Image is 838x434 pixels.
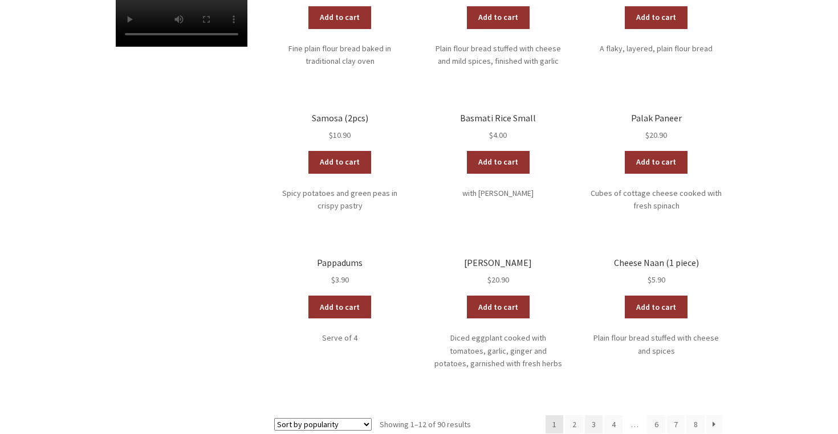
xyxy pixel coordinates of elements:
[546,415,564,433] span: Page 1
[432,257,564,268] h2: [PERSON_NAME]
[274,257,406,268] h2: Pappadums
[489,130,507,140] bdi: 4.00
[625,296,688,318] a: Add to cart: “Cheese Naan (1 piece)”
[604,415,623,433] a: Page 4
[591,257,722,268] h2: Cheese Naan (1 piece)
[591,42,722,55] p: A flaky, layered, plain flour bread
[274,331,406,345] p: Serve of 4
[648,275,665,285] bdi: 5.90
[645,130,667,140] bdi: 20.90
[432,257,564,286] a: [PERSON_NAME] $20.90
[706,415,722,433] a: →
[489,130,493,140] span: $
[274,257,406,286] a: Pappadums $3.90
[487,275,509,285] bdi: 20.90
[667,415,685,433] a: Page 7
[432,113,564,142] a: Basmati Rice Small $4.00
[308,6,371,29] a: Add to cart: “Plain Naan (1 piece)”
[625,151,688,174] a: Add to cart: “Palak Paneer”
[585,415,603,433] a: Page 3
[467,151,530,174] a: Add to cart: “Basmati Rice Small”
[274,113,406,142] a: Samosa (2pcs) $10.90
[329,130,351,140] bdi: 10.90
[432,113,564,124] h2: Basmati Rice Small
[308,296,371,318] a: Add to cart: “Pappadums”
[591,257,722,286] a: Cheese Naan (1 piece) $5.90
[380,415,471,433] p: Showing 1–12 of 90 results
[591,113,722,142] a: Palak Paneer $20.90
[432,187,564,200] p: with [PERSON_NAME]
[647,415,665,433] a: Page 6
[274,42,406,68] p: Fine plain flour bread baked in traditional clay oven
[591,331,722,357] p: Plain flour bread stuffed with cheese and spices
[274,187,406,212] p: Spicy potatoes and green peas in crispy pastry
[624,415,646,433] span: …
[625,6,688,29] a: Add to cart: “Butter Naan (1 piece)”
[591,187,722,212] p: Cubes of cottage cheese cooked with fresh spinach
[648,275,652,285] span: $
[274,113,406,124] h2: Samosa (2pcs)
[467,296,530,318] a: Add to cart: “Aloo Bengan”
[467,6,530,29] a: Add to cart: “Cheese garlic Naan (1 piece)”
[645,130,649,140] span: $
[546,415,722,433] nav: Product Pagination
[308,151,371,174] a: Add to cart: “Samosa (2pcs)”
[487,275,491,285] span: $
[591,113,722,124] h2: Palak Paneer
[274,418,372,431] select: Shop order
[565,415,583,433] a: Page 2
[686,415,705,433] a: Page 8
[331,275,349,285] bdi: 3.90
[432,42,564,68] p: Plain flour bread stuffed with cheese and mild spices, finished with garlic
[331,275,335,285] span: $
[329,130,333,140] span: $
[432,331,564,370] p: Diced eggplant cooked with tomatoes, garlic, ginger and potatoes, garnished with fresh herbs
